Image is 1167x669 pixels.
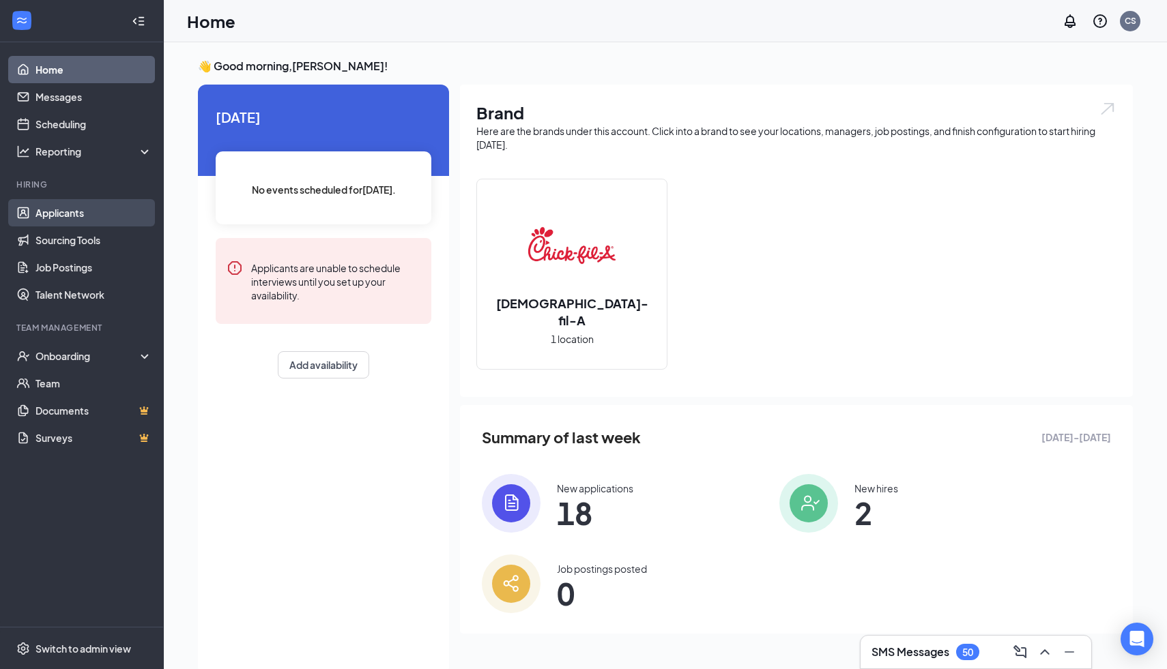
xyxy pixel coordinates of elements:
[1058,641,1080,663] button: Minimize
[35,199,152,226] a: Applicants
[557,481,633,495] div: New applications
[1125,15,1136,27] div: CS
[187,10,235,33] h1: Home
[252,182,396,197] span: No events scheduled for [DATE] .
[1037,644,1053,660] svg: ChevronUp
[278,351,369,378] button: Add availability
[35,397,152,424] a: DocumentsCrown
[551,331,594,346] span: 1 location
[16,322,149,333] div: Team Management
[1092,13,1108,29] svg: QuestionInfo
[35,349,141,363] div: Onboarding
[227,260,243,276] svg: Error
[557,581,647,606] span: 0
[854,481,898,495] div: New hires
[779,474,838,533] img: icon
[35,370,152,397] a: Team
[35,226,152,254] a: Sourcing Tools
[16,642,30,655] svg: Settings
[476,124,1116,151] div: Here are the brands under this account. Click into a brand to see your locations, managers, job p...
[482,554,541,613] img: icon
[476,101,1116,124] h1: Brand
[1062,13,1078,29] svg: Notifications
[16,179,149,190] div: Hiring
[1121,623,1153,655] div: Open Intercom Messenger
[35,642,131,655] div: Switch to admin view
[1041,430,1111,445] span: [DATE] - [DATE]
[251,260,420,302] div: Applicants are unable to schedule interviews until you set up your availability.
[16,145,30,158] svg: Analysis
[35,281,152,308] a: Talent Network
[198,59,1133,74] h3: 👋 Good morning, [PERSON_NAME] !
[132,14,145,28] svg: Collapse
[482,474,541,533] img: icon
[557,501,633,525] span: 18
[1009,641,1031,663] button: ComposeMessage
[35,83,152,110] a: Messages
[35,110,152,138] a: Scheduling
[854,501,898,525] span: 2
[1034,641,1056,663] button: ChevronUp
[482,426,641,449] span: Summary of last week
[528,202,616,289] img: Chick-fil-A
[15,14,29,27] svg: WorkstreamLogo
[1099,101,1116,117] img: open.6027fd2a22e1237b5b06.svg
[35,424,152,451] a: SurveysCrown
[1061,644,1078,660] svg: Minimize
[962,646,973,658] div: 50
[35,145,153,158] div: Reporting
[557,562,647,576] div: Job postings posted
[477,295,667,329] h2: [DEMOGRAPHIC_DATA]-fil-A
[35,254,152,281] a: Job Postings
[1012,644,1028,660] svg: ComposeMessage
[35,56,152,83] a: Home
[216,106,431,128] span: [DATE]
[16,349,30,363] svg: UserCheck
[871,644,949,659] h3: SMS Messages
